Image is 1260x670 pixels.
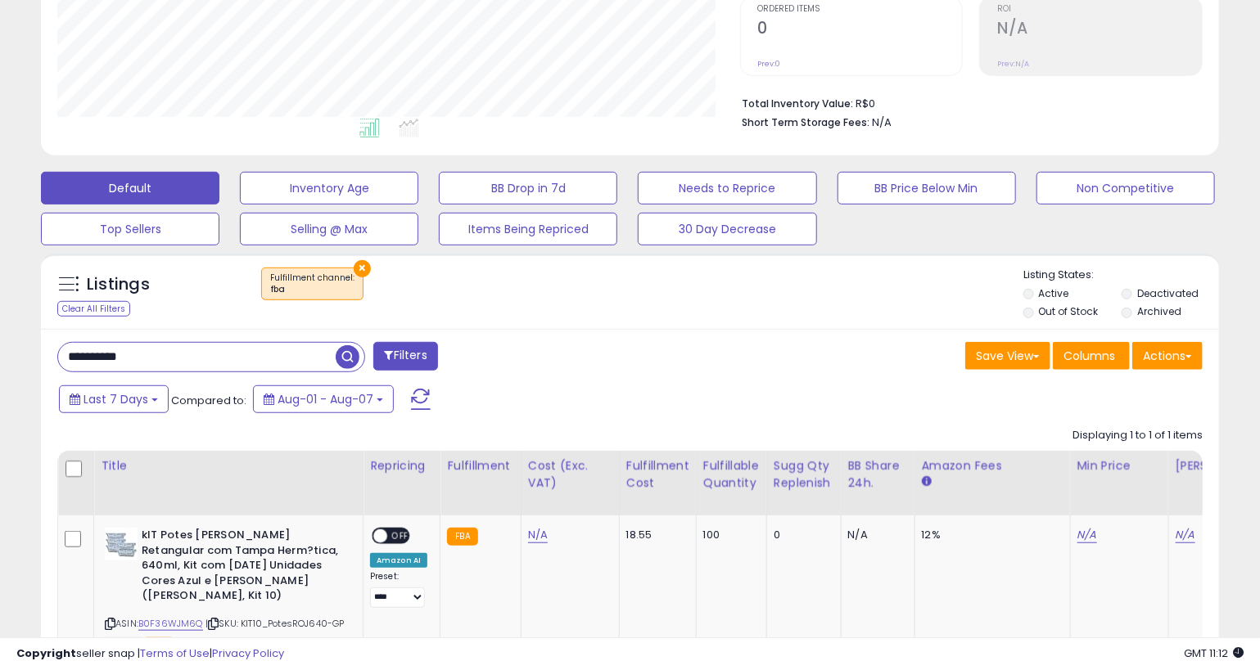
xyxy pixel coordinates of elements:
[1176,527,1195,543] a: N/A
[997,59,1029,69] small: Prev: N/A
[848,457,908,492] div: BB Share 24h.
[270,284,355,295] div: fba
[758,59,781,69] small: Prev: 0
[270,272,355,296] span: Fulfillment channel :
[140,645,210,661] a: Terms of Use
[703,457,760,492] div: Fulfillable Quantity
[873,115,892,130] span: N/A
[626,528,684,542] div: 18.55
[528,457,612,492] div: Cost (Exc. VAT)
[922,457,1064,474] div: Amazon Fees
[240,172,418,205] button: Inventory Age
[922,474,932,489] small: Amazon Fees.
[1023,268,1219,283] p: Listing States:
[838,172,1016,205] button: BB Price Below Min
[1077,527,1097,543] a: N/A
[370,553,427,568] div: Amazon AI
[1039,286,1069,300] label: Active
[1036,172,1215,205] button: Non Competitive
[59,385,169,413] button: Last 7 Days
[142,528,341,608] b: kIT Potes [PERSON_NAME] Retangular com Tampa Herm?tica, 640ml, Kit com [DATE] Unidades Cores Azul...
[638,172,816,205] button: Needs to Reprice
[105,528,138,560] img: 41FZt+jXUOL._SL40_.jpg
[84,391,148,407] span: Last 7 Days
[848,528,902,542] div: N/A
[1184,645,1244,661] span: 2025-08-15 11:12 GMT
[41,213,219,245] button: Top Sellers
[1137,286,1199,300] label: Deactivated
[205,617,345,630] span: | SKU: KIT10_PotesROJ640-GP
[922,528,1058,542] div: 12%
[758,19,963,41] h2: 0
[703,528,754,542] div: 100
[57,301,130,317] div: Clear All Filters
[758,5,963,14] span: Ordered Items
[1053,342,1130,370] button: Columns
[997,5,1202,14] span: ROI
[1039,304,1099,318] label: Out of Stock
[743,92,1190,112] li: R$0
[370,571,427,608] div: Preset:
[16,645,76,661] strong: Copyright
[1137,304,1181,318] label: Archived
[101,457,356,474] div: Title
[447,528,477,546] small: FBA
[528,527,548,543] a: N/A
[1064,348,1115,364] span: Columns
[212,645,284,661] a: Privacy Policy
[16,646,284,662] div: seller snap | |
[373,342,437,371] button: Filters
[1073,428,1203,443] div: Displaying 1 to 1 of 1 items
[766,451,841,515] th: Please note that this number is a calculation based on your required days of coverage and your ve...
[774,528,829,542] div: 0
[997,19,1202,41] h2: N/A
[774,457,834,492] div: Sugg Qty Replenish
[253,385,394,413] button: Aug-01 - Aug-07
[743,115,870,129] b: Short Term Storage Fees:
[638,213,816,245] button: 30 Day Decrease
[439,172,617,205] button: BB Drop in 7d
[41,172,219,205] button: Default
[387,529,413,543] span: OFF
[278,391,373,407] span: Aug-01 - Aug-07
[743,97,854,110] b: Total Inventory Value:
[439,213,617,245] button: Items Being Repriced
[138,617,203,631] a: B0F36WJM6Q
[1132,342,1203,370] button: Actions
[370,457,433,474] div: Repricing
[171,393,246,408] span: Compared to:
[354,260,371,277] button: ×
[447,457,513,474] div: Fulfillment
[1077,457,1162,474] div: Min Price
[87,273,150,296] h5: Listings
[965,342,1050,370] button: Save View
[626,457,689,492] div: Fulfillment Cost
[240,213,418,245] button: Selling @ Max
